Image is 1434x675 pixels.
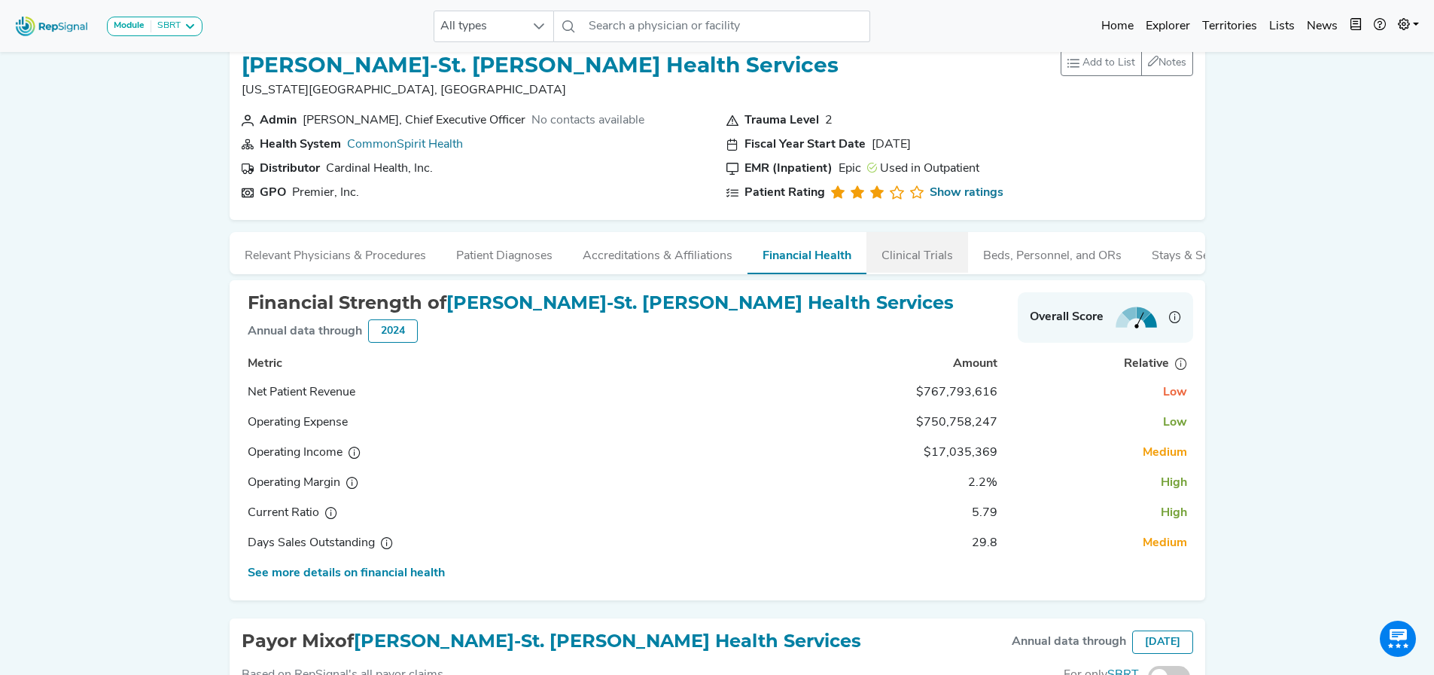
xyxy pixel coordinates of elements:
div: GPO [260,184,286,202]
button: ModuleSBRT [107,17,202,36]
div: Admin [260,111,297,130]
input: Search a physician or facility [583,11,870,42]
th: Metric [242,351,769,377]
span: [PERSON_NAME]-St. [PERSON_NAME] Health Services [446,292,954,313]
span: Low [1163,386,1187,399]
p: [US_STATE][GEOGRAPHIC_DATA], [GEOGRAPHIC_DATA] [242,81,839,99]
td: See more details on financial health [242,558,769,588]
button: Stays & Services [1137,232,1256,273]
th: Amount [768,351,1003,377]
div: [DATE] [1132,631,1193,654]
span: $17,035,369 [924,447,997,459]
a: Territories [1196,11,1263,41]
div: CommonSpirit Health [347,136,463,154]
div: Epic [839,160,861,178]
span: 2.2% [968,477,997,489]
div: Net Patient Revenue [248,383,398,402]
img: strengthMeter3.8563ef5a.svg [1116,307,1157,328]
th: Relative [1003,351,1193,377]
div: Trauma Level [744,111,819,130]
div: [DATE] [872,136,911,154]
span: 29.8 [972,537,997,549]
div: Annual data through [1012,633,1126,651]
button: Relevant Physicians & Procedures [230,232,441,273]
span: Medium [1143,447,1187,459]
a: News [1301,11,1344,41]
span: Medium [1143,537,1187,549]
div: Premier, Inc. [292,184,359,202]
strong: Module [114,21,145,30]
div: SBRT [151,20,181,32]
div: toolbar [1061,50,1193,76]
button: Intel Book [1344,11,1368,41]
div: Cardinal Health, Inc. [326,160,433,178]
div: Operating Income [248,444,398,462]
button: Financial Health [747,232,866,274]
a: Explorer [1140,11,1196,41]
div: 2024 [368,319,418,343]
div: Operating Margin [248,474,398,492]
div: Patrick Sharp, Chief Executive Officer [303,111,525,130]
div: Patient Rating [744,184,825,202]
span: $767,793,616 [916,386,997,399]
button: Accreditations & Affiliations [568,232,747,273]
span: [PERSON_NAME]-St. [PERSON_NAME] Health Services [354,630,861,652]
div: 2 [825,111,833,130]
a: Home [1095,11,1140,41]
a: Show ratings [930,184,1003,202]
span: $750,758,247 [916,417,997,429]
button: Notes [1141,50,1193,76]
div: Days Sales Outstanding [248,534,398,552]
a: CommonSpirit Health [347,139,463,151]
button: Clinical Trials [866,232,968,273]
span: All types [434,11,525,41]
span: of [335,630,354,652]
span: High [1161,477,1187,489]
div: Distributor [260,160,320,178]
div: No contacts available [531,111,644,130]
div: Fiscal Year Start Date [744,136,866,154]
button: Patient Diagnoses [441,232,568,273]
span: High [1161,507,1187,519]
a: Lists [1263,11,1301,41]
span: Add to List [1082,55,1135,71]
span: 5.79 [972,507,997,519]
span: Notes [1158,57,1186,69]
h1: [PERSON_NAME]-St. [PERSON_NAME] Health Services [242,53,839,78]
div: Current Ratio [248,504,398,522]
span: Financial Strength of [248,292,446,313]
h2: Payor Mix [242,631,861,654]
button: Add to List [1061,50,1142,76]
button: Beds, Personnel, and ORs [968,232,1137,273]
div: Health System [260,136,341,154]
div: Used in Outpatient [867,160,979,178]
span: Low [1163,417,1187,429]
div: EMR (Inpatient) [744,160,833,178]
div: Operating Expense [248,414,398,432]
div: Annual data through [248,322,362,341]
strong: Overall Score [1030,308,1104,326]
div: [PERSON_NAME], Chief Executive Officer [303,111,525,130]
